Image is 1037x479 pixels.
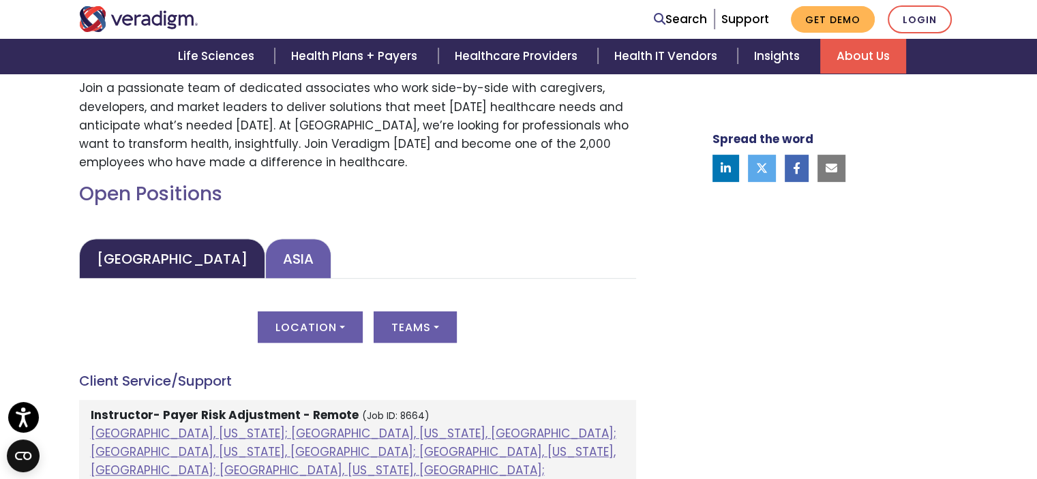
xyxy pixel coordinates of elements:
a: Support [721,11,769,27]
h4: Client Service/Support [79,373,636,389]
img: Veradigm logo [79,6,198,32]
a: Asia [265,238,331,279]
a: Get Demo [791,6,875,33]
a: Life Sciences [162,39,275,74]
p: Join a passionate team of dedicated associates who work side-by-side with caregivers, developers,... [79,79,636,172]
small: (Job ID: 8664) [362,410,430,422]
button: Location [258,311,363,343]
strong: Spread the word [712,131,813,147]
a: Health Plans + Payers [275,39,438,74]
button: Teams [374,311,457,343]
a: Search [654,10,707,29]
h2: Open Positions [79,183,636,206]
a: Login [888,5,952,33]
a: About Us [820,39,906,74]
a: [GEOGRAPHIC_DATA] [79,238,265,279]
a: Insights [738,39,820,74]
a: Health IT Vendors [598,39,738,74]
strong: Instructor- Payer Risk Adjustment - Remote [91,407,359,423]
button: Open CMP widget [7,439,40,472]
a: Healthcare Providers [438,39,598,74]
